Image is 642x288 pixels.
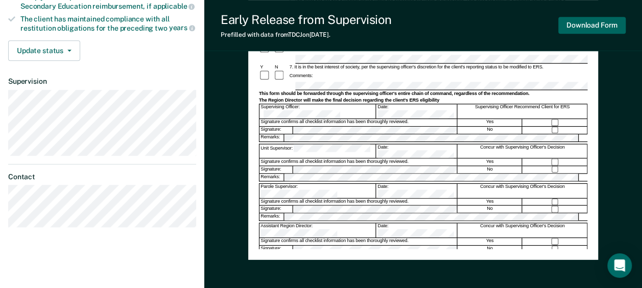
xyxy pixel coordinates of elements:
[458,199,522,205] div: Yes
[259,119,457,126] div: Signature confirms all checklist information has been thoroughly reviewed.
[376,105,457,118] div: Date:
[258,98,587,104] div: The Region Director will make the final decision regarding the client's ERS eligibility
[458,184,587,198] div: Concur with Supervising Officer's Decision
[259,174,284,181] div: Remarks:
[259,144,376,158] div: Unit Supervisor:
[376,224,457,237] div: Date:
[259,105,376,118] div: Supervising Officer:
[259,184,376,198] div: Parole Supervisor:
[607,253,632,278] div: Open Intercom Messenger
[258,91,587,97] div: This form should be forwarded through the supervising officer's entire chain of command, regardle...
[169,23,195,32] span: years
[376,184,457,198] div: Date:
[259,127,293,134] div: Signature:
[458,238,522,245] div: Yes
[8,173,196,181] dt: Contact
[288,73,314,79] div: Comments:
[259,213,284,221] div: Remarks:
[273,64,288,70] div: N
[221,31,392,38] div: Prefilled with data from TDCJ on [DATE] .
[259,166,293,173] div: Signature:
[458,166,522,173] div: No
[259,206,293,213] div: Signature:
[259,159,457,165] div: Signature confirms all checklist information has been thoroughly reviewed.
[258,64,273,70] div: Y
[458,224,587,237] div: Concur with Supervising Officer's Decision
[153,2,195,10] span: applicable
[458,159,522,165] div: Yes
[458,105,587,118] div: Supervising Officer Recommend Client for ERS
[8,77,196,86] dt: Supervision
[8,40,80,61] button: Update status
[259,134,284,141] div: Remarks:
[458,119,522,126] div: Yes
[458,144,587,158] div: Concur with Supervising Officer's Decision
[376,144,457,158] div: Date:
[458,246,522,253] div: No
[221,12,392,27] div: Early Release from Supervision
[259,246,293,253] div: Signature:
[20,15,196,32] div: The client has maintained compliance with all restitution obligations for the preceding two
[259,238,457,245] div: Signature confirms all checklist information has been thoroughly reviewed.
[259,199,457,205] div: Signature confirms all checklist information has been thoroughly reviewed.
[458,206,522,213] div: No
[259,224,376,237] div: Assistant Region Director:
[458,127,522,134] div: No
[558,17,626,34] button: Download Form
[288,64,587,70] div: 7. It is in the best interest of society, per the supervising officer's discretion for the client...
